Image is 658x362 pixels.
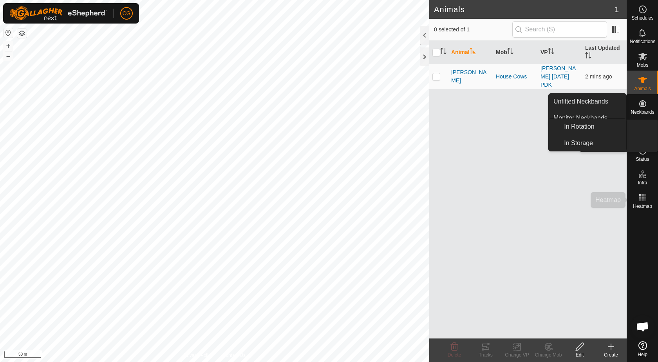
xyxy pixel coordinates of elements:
[595,351,627,358] div: Create
[9,6,107,20] img: Gallagher Logo
[585,73,612,80] span: 16 Oct 2025, 8:46 am
[533,351,564,358] div: Change Mob
[4,51,13,61] button: –
[638,180,647,185] span: Infra
[549,94,626,109] a: Unfitted Neckbands
[559,119,626,135] a: In Rotation
[582,41,627,64] th: Last Updated
[549,119,626,135] li: In Rotation
[548,49,554,55] p-sorticon: Activate to sort
[638,352,647,357] span: Help
[549,110,626,126] a: Monitor Neckbands
[615,4,619,15] span: 1
[585,53,591,60] p-sorticon: Activate to sort
[17,29,27,38] button: Map Layers
[123,9,131,18] span: CG
[636,157,649,162] span: Status
[184,352,213,359] a: Privacy Policy
[634,86,651,91] span: Animals
[448,41,493,64] th: Animal
[222,352,246,359] a: Contact Us
[4,41,13,51] button: +
[512,21,607,38] input: Search (S)
[553,113,607,123] span: Monitor Neckbands
[4,28,13,38] button: Reset Map
[631,16,653,20] span: Schedules
[496,73,534,81] div: House Cows
[537,41,582,64] th: VP
[540,65,576,88] a: [PERSON_NAME] [DATE] PDK
[630,39,655,44] span: Notifications
[633,204,652,209] span: Heatmap
[564,138,593,148] span: In Storage
[627,338,658,360] a: Help
[631,315,654,338] div: Open chat
[564,122,594,131] span: In Rotation
[507,49,513,55] p-sorticon: Activate to sort
[564,351,595,358] div: Edit
[549,135,626,151] li: In Storage
[501,351,533,358] div: Change VP
[434,5,615,14] h2: Animals
[470,351,501,358] div: Tracks
[493,41,537,64] th: Mob
[631,110,654,115] span: Neckbands
[451,68,490,85] span: [PERSON_NAME]
[553,97,608,106] span: Unfitted Neckbands
[434,25,512,34] span: 0 selected of 1
[559,135,626,151] a: In Storage
[448,352,461,358] span: Delete
[637,63,648,67] span: Mobs
[470,49,476,55] p-sorticon: Activate to sort
[440,49,446,55] p-sorticon: Activate to sort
